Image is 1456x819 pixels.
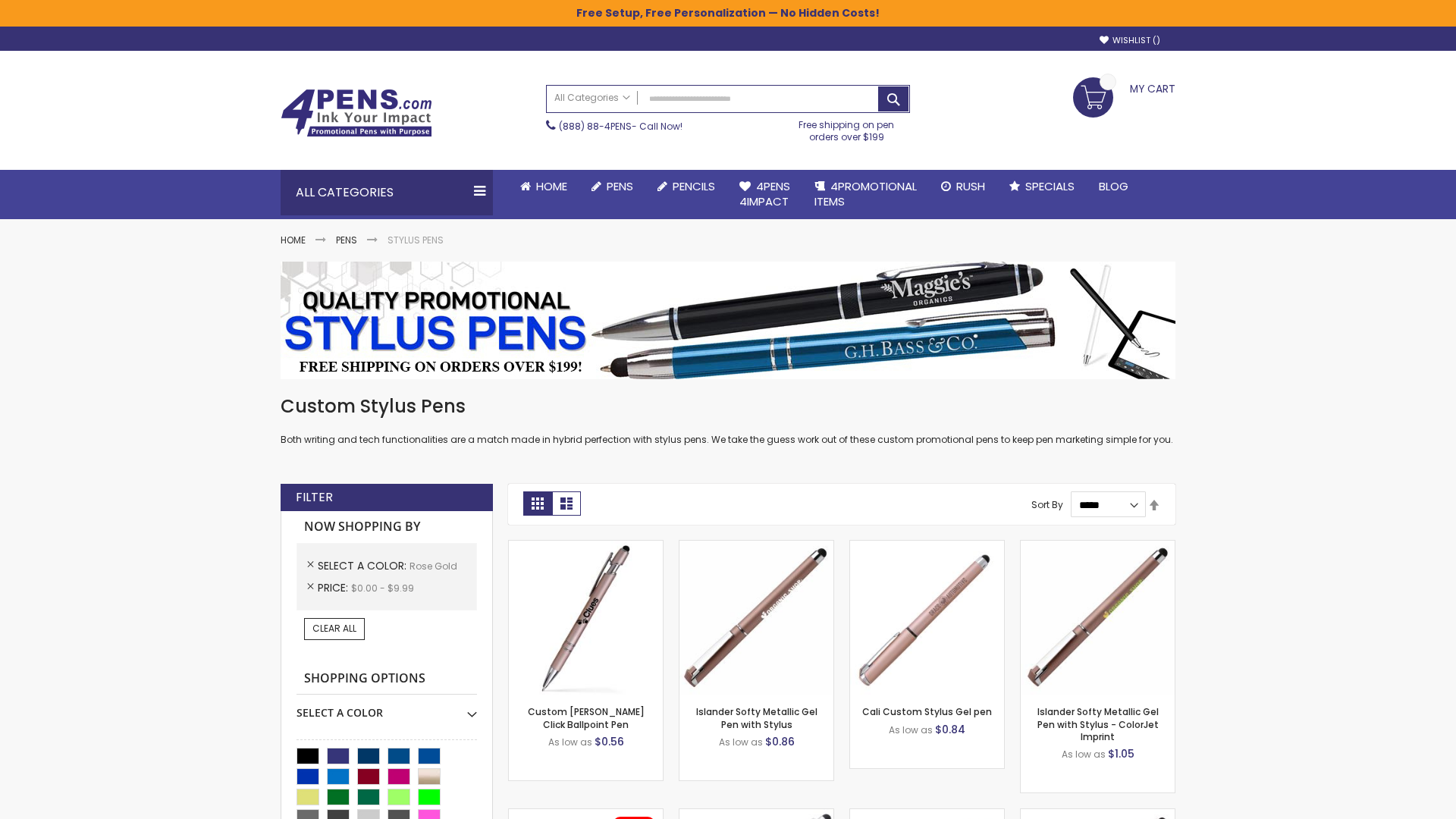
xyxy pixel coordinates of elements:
[1100,35,1160,46] a: Wishlist
[296,489,333,506] strong: Filter
[281,89,432,137] img: 4Pens Custom Pens and Promotional Products
[297,511,477,543] strong: Now Shopping by
[679,540,833,553] a: Islander Softy Metallic Gel Pen with Stylus-Rose Gold
[1031,498,1063,511] label: Sort By
[783,113,911,143] div: Free shipping on pen orders over $199
[1021,541,1175,695] img: Islander Softy Metallic Gel Pen with Stylus - ColorJet Imprint-Rose Gold
[802,170,929,219] a: 4PROMOTIONALITEMS
[679,541,833,695] img: Islander Softy Metallic Gel Pen with Stylus-Rose Gold
[318,558,409,573] span: Select A Color
[607,178,633,194] span: Pens
[523,491,552,516] strong: Grid
[1025,178,1075,194] span: Specials
[862,705,992,718] a: Cali Custom Stylus Gel pen
[935,722,965,737] span: $0.84
[765,734,795,749] span: $0.86
[318,580,351,595] span: Price
[336,234,357,246] a: Pens
[559,120,682,133] span: - Call Now!
[595,734,624,749] span: $0.56
[956,178,985,194] span: Rush
[696,705,817,730] a: Islander Softy Metallic Gel Pen with Stylus
[528,705,645,730] a: Custom [PERSON_NAME] Click Ballpoint Pen
[1087,170,1141,203] a: Blog
[673,178,715,194] span: Pencils
[509,540,663,553] a: Custom Alex II Click Ballpoint Pen-Rose Gold
[997,170,1087,203] a: Specials
[1108,746,1134,761] span: $1.05
[554,92,630,104] span: All Categories
[719,736,763,748] span: As low as
[281,394,1175,447] div: Both writing and tech functionalities are a match made in hybrid perfection with stylus pens. We ...
[645,170,727,203] a: Pencils
[281,262,1175,379] img: Stylus Pens
[1099,178,1128,194] span: Blog
[281,234,306,246] a: Home
[547,86,638,111] a: All Categories
[297,695,477,720] div: Select A Color
[1062,748,1106,761] span: As low as
[814,178,917,209] span: 4PROMOTIONAL ITEMS
[929,170,997,203] a: Rush
[739,178,790,209] span: 4Pens 4impact
[850,541,1004,695] img: Cali Custom Stylus Gel pen-Rose Gold
[850,540,1004,553] a: Cali Custom Stylus Gel pen-Rose Gold
[889,723,933,736] span: As low as
[1021,540,1175,553] a: Islander Softy Metallic Gel Pen with Stylus - ColorJet Imprint-Rose Gold
[281,170,493,215] div: All Categories
[559,120,632,133] a: (888) 88-4PENS
[304,618,365,639] a: Clear All
[509,541,663,695] img: Custom Alex II Click Ballpoint Pen-Rose Gold
[536,178,567,194] span: Home
[312,622,356,635] span: Clear All
[409,560,457,573] span: Rose Gold
[388,234,444,246] strong: Stylus Pens
[281,394,1175,419] h1: Custom Stylus Pens
[1037,705,1159,742] a: Islander Softy Metallic Gel Pen with Stylus - ColorJet Imprint
[548,736,592,748] span: As low as
[297,663,477,695] strong: Shopping Options
[351,582,414,595] span: $0.00 - $9.99
[727,170,802,219] a: 4Pens4impact
[508,170,579,203] a: Home
[579,170,645,203] a: Pens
